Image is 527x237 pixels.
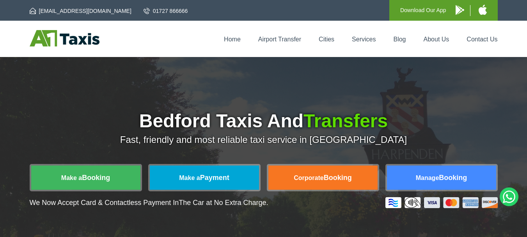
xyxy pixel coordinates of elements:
[479,5,487,15] img: A1 Taxis iPhone App
[393,36,406,43] a: Blog
[319,36,334,43] a: Cities
[144,7,188,15] a: 01727 866666
[61,175,82,181] span: Make a
[179,199,268,207] span: The Car at No Extra Charge.
[30,7,131,15] a: [EMAIL_ADDRESS][DOMAIN_NAME]
[31,166,140,190] a: Make aBooking
[30,30,99,46] img: A1 Taxis St Albans LTD
[30,134,498,145] p: Fast, friendly and most reliable taxi service in [GEOGRAPHIC_DATA]
[467,36,497,43] a: Contact Us
[224,36,241,43] a: Home
[268,166,378,190] a: CorporateBooking
[424,36,449,43] a: About Us
[387,166,496,190] a: ManageBooking
[385,197,498,208] img: Credit And Debit Cards
[400,5,446,15] p: Download Our App
[30,112,498,130] h1: Bedford Taxis And
[303,110,388,131] span: Transfers
[416,175,439,181] span: Manage
[258,36,301,43] a: Airport Transfer
[179,175,200,181] span: Make a
[352,36,376,43] a: Services
[150,166,259,190] a: Make aPayment
[456,5,464,15] img: A1 Taxis Android App
[30,199,268,207] p: We Now Accept Card & Contactless Payment In
[294,175,323,181] span: Corporate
